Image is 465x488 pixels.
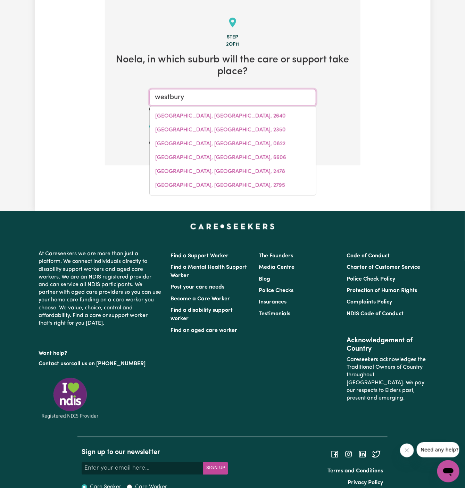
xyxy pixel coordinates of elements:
a: The Founders [259,253,293,259]
a: call us on [PHONE_NUMBER] [72,361,146,367]
a: Find a Mental Health Support Worker [171,265,247,279]
a: Find a disability support worker [171,308,233,322]
a: Blog [259,276,270,282]
a: Privacy Policy [348,480,383,486]
span: [GEOGRAPHIC_DATA], [GEOGRAPHIC_DATA], 2350 [155,127,286,133]
a: Become a Care Worker [171,297,230,302]
a: Insurances [259,300,287,305]
div: Step [116,34,349,41]
span: [GEOGRAPHIC_DATA], [GEOGRAPHIC_DATA], 2478 [155,169,285,174]
a: Complaints Policy [347,300,392,305]
a: Find an aged care worker [171,328,238,334]
iframe: Button to launch messaging window [437,460,459,482]
a: NDIS Code of Conduct [347,311,404,317]
input: Enter your email here... [82,462,204,475]
h2: Acknowledgement of Country [347,337,426,353]
a: Testimonials [259,311,290,317]
iframe: Message from company [417,442,459,457]
a: Terms and Conditions [328,469,383,474]
span: [GEOGRAPHIC_DATA], [GEOGRAPHIC_DATA], 0822 [155,141,285,147]
p: Careseekers acknowledges the Traditional Owners of Country throughout [GEOGRAPHIC_DATA]. We pay o... [347,353,426,405]
a: Charter of Customer Service [347,265,420,270]
a: Contact us [39,361,66,367]
h2: Sign up to our newsletter [82,448,228,457]
button: Subscribe [203,462,228,475]
a: Protection of Human Rights [347,288,417,294]
a: WEST BATHURST, New South Wales, 2795 [150,179,316,192]
span: [GEOGRAPHIC_DATA], [GEOGRAPHIC_DATA], 2795 [155,183,285,188]
a: Media Centre [259,265,294,270]
a: Post your care needs [171,285,225,290]
span: [GEOGRAPHIC_DATA], [GEOGRAPHIC_DATA], 2640 [155,113,286,119]
a: Follow Careseekers on LinkedIn [358,451,367,457]
a: Police Check Policy [347,276,395,282]
iframe: Close message [400,444,414,457]
p: At Careseekers we are more than just a platform. We connect individuals directly to disability su... [39,247,163,331]
p: or [39,358,163,371]
input: Enter a suburb or postcode [149,89,316,106]
a: WEST ARNHEM, Northern Territory, 0822 [150,137,316,151]
a: WEST BALLINA, New South Wales, 2478 [150,165,316,179]
span: [GEOGRAPHIC_DATA], [GEOGRAPHIC_DATA], 6606 [155,155,286,161]
div: menu-options [149,106,316,196]
p: Want help? [39,347,163,358]
a: WEST ARMIDALE, New South Wales, 2350 [150,123,316,137]
a: Police Checks [259,288,293,294]
a: Code of Conduct [347,253,390,259]
a: Follow Careseekers on Twitter [372,451,381,457]
a: Follow Careseekers on Instagram [344,451,353,457]
a: Find a Support Worker [171,253,229,259]
a: Careseekers home page [190,224,275,229]
a: WEST ALBURY, New South Wales, 2640 [150,109,316,123]
div: 2 of 11 [116,41,349,49]
img: Registered NDIS provider [39,377,101,420]
a: WEST BALLIDU, Western Australia, 6606 [150,151,316,165]
a: Follow Careseekers on Facebook [331,451,339,457]
h2: Noela , in which suburb will the care or support take place? [116,54,349,78]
